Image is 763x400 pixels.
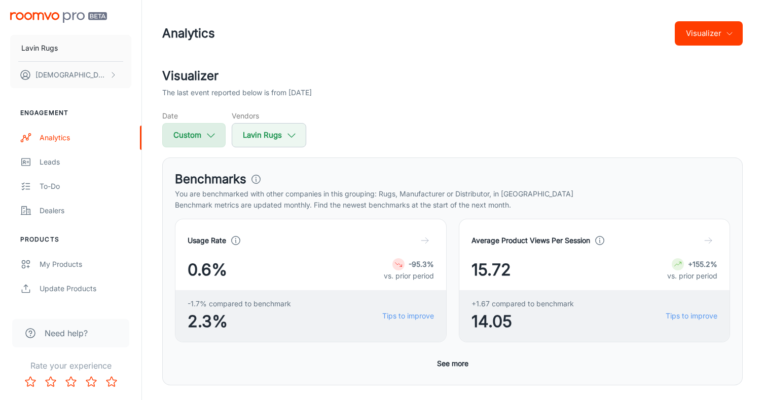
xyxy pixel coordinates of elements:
[61,372,81,392] button: Rate 3 star
[81,372,101,392] button: Rate 4 star
[162,110,226,121] h5: Date
[8,359,133,372] p: Rate your experience
[232,123,306,147] button: Lavin Rugs
[471,235,590,246] h4: Average Product Views Per Session
[175,199,730,211] p: Benchmark metrics are updated monthly. Find the newest benchmarks at the start of the next month.
[175,188,730,199] p: You are benchmarked with other companies in this grouping: Rugs, Manufacturer or Distributor, in ...
[40,283,131,294] div: Update Products
[471,298,574,309] span: +1.67 compared to benchmark
[382,310,434,322] a: Tips to improve
[409,260,434,268] strong: -95.3%
[40,132,131,143] div: Analytics
[188,298,291,309] span: -1.7% compared to benchmark
[162,67,743,85] h2: Visualizer
[666,310,717,322] a: Tips to improve
[384,270,434,282] p: vs. prior period
[188,309,291,334] span: 2.3%
[40,181,131,192] div: To-do
[10,12,107,23] img: Roomvo PRO Beta
[688,260,717,268] strong: +155.2%
[433,354,473,373] button: See more
[45,327,88,339] span: Need help?
[175,170,246,188] h3: Benchmarks
[21,43,58,54] p: Lavin Rugs
[667,270,717,282] p: vs. prior period
[35,69,107,81] p: [DEMOGRAPHIC_DATA] [PERSON_NAME]
[40,156,131,168] div: Leads
[471,309,574,334] span: 14.05
[471,258,511,282] span: 15.72
[162,87,312,98] p: The last event reported below is from [DATE]
[162,123,226,147] button: Custom
[162,24,215,43] h1: Analytics
[10,35,131,61] button: Lavin Rugs
[20,372,41,392] button: Rate 1 star
[40,259,131,270] div: My Products
[41,372,61,392] button: Rate 2 star
[40,205,131,216] div: Dealers
[10,62,131,88] button: [DEMOGRAPHIC_DATA] [PERSON_NAME]
[675,21,743,46] button: Visualizer
[232,110,306,121] h5: Vendors
[101,372,122,392] button: Rate 5 star
[188,235,226,246] h4: Usage Rate
[188,258,227,282] span: 0.6%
